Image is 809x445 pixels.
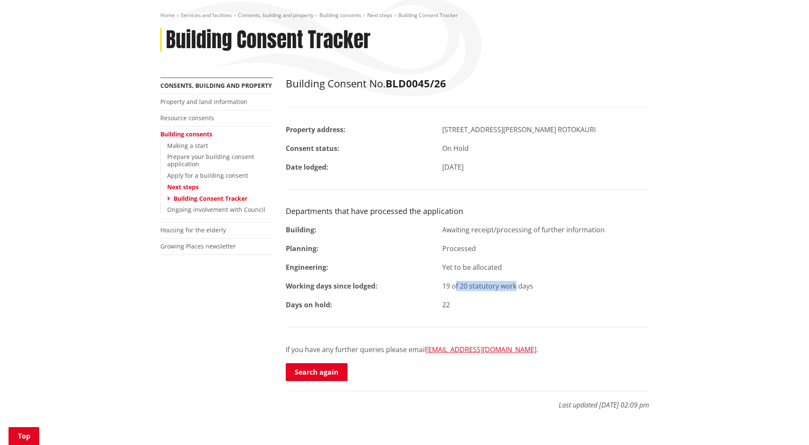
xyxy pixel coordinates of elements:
h2: Building Consent No. [286,78,649,90]
div: 22 [436,300,655,310]
a: Consents, building and property [160,81,272,90]
strong: Property address: [286,125,345,134]
a: Resource consents [160,114,214,122]
a: Building Consent Tracker [174,194,247,202]
strong: Consent status: [286,144,339,153]
strong: Working days since lodged: [286,281,377,291]
a: Home [160,12,175,19]
h3: Departments that have processed the application [286,207,649,216]
strong: Building: [286,225,316,234]
span: Building Consent Tracker [398,12,458,19]
a: Next steps [167,183,199,191]
div: Awaiting receipt/processing of further information [436,225,655,235]
a: Services and facilities [181,12,232,19]
a: Housing for the elderly [160,226,226,234]
a: Search again [286,363,348,381]
nav: breadcrumb [160,12,649,19]
a: Building consents [319,12,361,19]
strong: Days on hold: [286,300,332,309]
a: Building consents [160,130,212,138]
div: [STREET_ADDRESS][PERSON_NAME] ROTOKAURI [436,124,655,135]
strong: BLD0045/26 [386,76,446,90]
a: [EMAIL_ADDRESS][DOMAIN_NAME] [426,345,536,354]
a: Property and land information [160,98,247,106]
strong: Engineering: [286,263,328,272]
a: Apply for a building consent [167,171,248,179]
a: Next steps [367,12,392,19]
iframe: Messenger Launcher [770,409,800,440]
strong: Planning: [286,244,319,253]
h1: Building Consent Tracker [166,28,371,52]
div: Processed [436,243,655,254]
strong: Date lodged: [286,162,328,172]
div: On Hold [436,143,655,153]
a: Consents, building and property [238,12,313,19]
a: Prepare your building consent application [167,153,254,168]
div: [DATE] [436,162,655,172]
a: Ongoing involvement with Council [167,205,265,214]
div: Yet to be allocated [436,262,655,272]
a: Making a start [167,142,208,150]
p: Last updated [DATE] 02:09 pm [286,391,649,410]
a: Growing Places newsletter [160,242,236,250]
a: Top [9,427,39,445]
p: If you have any further queries please email . [286,344,649,355]
div: 19 of 20 statutory work days [436,281,655,291]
